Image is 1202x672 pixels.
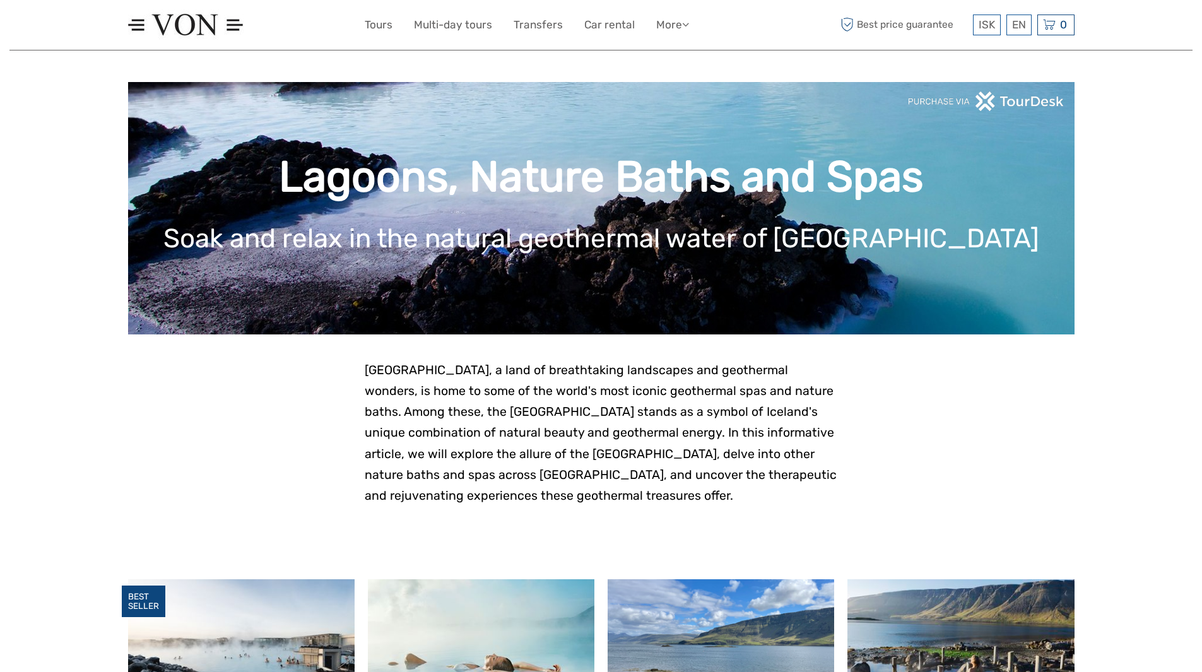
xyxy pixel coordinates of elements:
h1: Soak and relax in the natural geothermal water of [GEOGRAPHIC_DATA] [147,223,1056,254]
div: BEST SELLER [122,586,165,617]
h1: Lagoons, Nature Baths and Spas [147,151,1056,203]
span: [GEOGRAPHIC_DATA], a land of breathtaking landscapes and geothermal wonders, is home to some of t... [365,363,837,503]
img: 1574-8e98ae90-1d34-46d6-9ccb-78f4724058c1_logo_small.jpg [128,9,244,40]
img: PurchaseViaTourDeskwhite.png [907,91,1065,111]
a: Tours [365,16,392,34]
span: ISK [979,18,995,31]
span: Best price guarantee [838,15,970,35]
span: 0 [1058,18,1069,31]
a: Transfers [514,16,563,34]
a: Multi-day tours [414,16,492,34]
a: More [656,16,689,34]
a: Car rental [584,16,635,34]
div: EN [1006,15,1032,35]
